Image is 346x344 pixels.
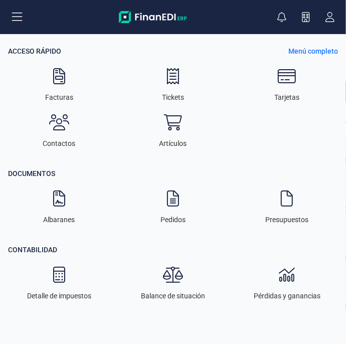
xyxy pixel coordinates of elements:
span: Tarjetas [274,92,299,102]
span: Pedidos [160,215,186,225]
span: Tickets [162,92,184,102]
span: Presupuestos [265,215,308,225]
p: Documentos [8,168,338,179]
span: Artículos [159,138,187,148]
span: Contactos [43,138,75,148]
p: Acceso Rápido [8,46,61,56]
span: Pérdidas y ganancias [254,291,320,301]
span: Detalle de impuestos [27,291,91,301]
img: Logo Finanedi [119,11,187,23]
p: Contabilidad [8,245,338,255]
p: Menú completo [288,46,338,56]
span: Balance de situación [141,291,205,301]
span: Facturas [45,92,73,102]
span: Albaranes [43,215,75,225]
